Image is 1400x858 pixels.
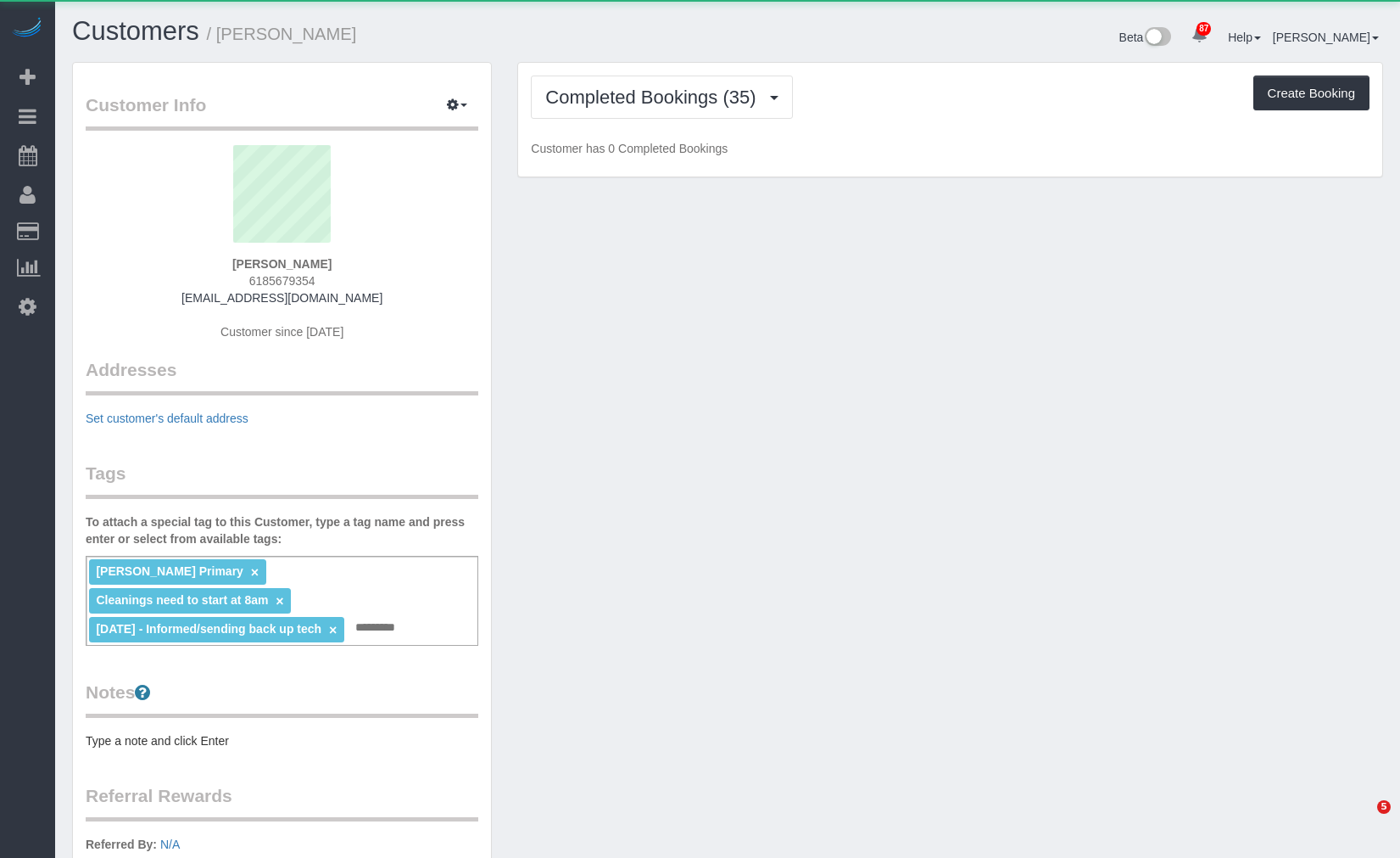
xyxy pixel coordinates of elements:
[1228,31,1261,44] a: Help
[249,274,315,288] span: 6185679354
[545,87,764,108] span: Completed Bookings (35)
[96,564,243,578] span: [PERSON_NAME] Primary
[72,16,199,46] a: Customers
[160,838,180,851] a: N/A
[1377,800,1391,814] span: 5
[96,593,268,607] span: Cleanings need to start at 8am
[86,461,478,499] legend: Tags
[86,783,478,822] legend: Referral Rewards
[232,257,332,271] strong: [PERSON_NAME]
[86,513,478,547] label: To attach a special tag to this Customer, type a tag name and press enter or select from availabl...
[531,76,792,119] button: Completed Bookings (35)
[86,836,157,853] label: Referred By:
[251,565,259,580] a: ×
[181,291,382,305] a: [EMAIL_ADDRESS][DOMAIN_NAME]
[1183,17,1216,54] a: 87
[1342,800,1383,841] iframe: Intercom live chat
[1253,76,1369,111] button: Create Booking
[207,25,357,43] small: / [PERSON_NAME]
[86,732,478,749] pre: Type a note and click Enter
[1119,31,1172,44] a: Beta
[1196,22,1211,36] span: 87
[276,594,283,608] a: ×
[1143,27,1171,49] img: New interface
[86,412,248,425] a: Set customer's default address
[10,17,44,41] img: Automaid Logo
[96,622,321,636] span: [DATE] - Informed/sending back up tech
[86,93,478,131] legend: Customer Info
[531,140,1369,157] p: Customer has 0 Completed Bookings
[220,325,343,339] span: Customer since [DATE]
[329,623,337,637] a: ×
[86,680,478,718] legend: Notes
[1273,31,1379,44] a: [PERSON_NAME]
